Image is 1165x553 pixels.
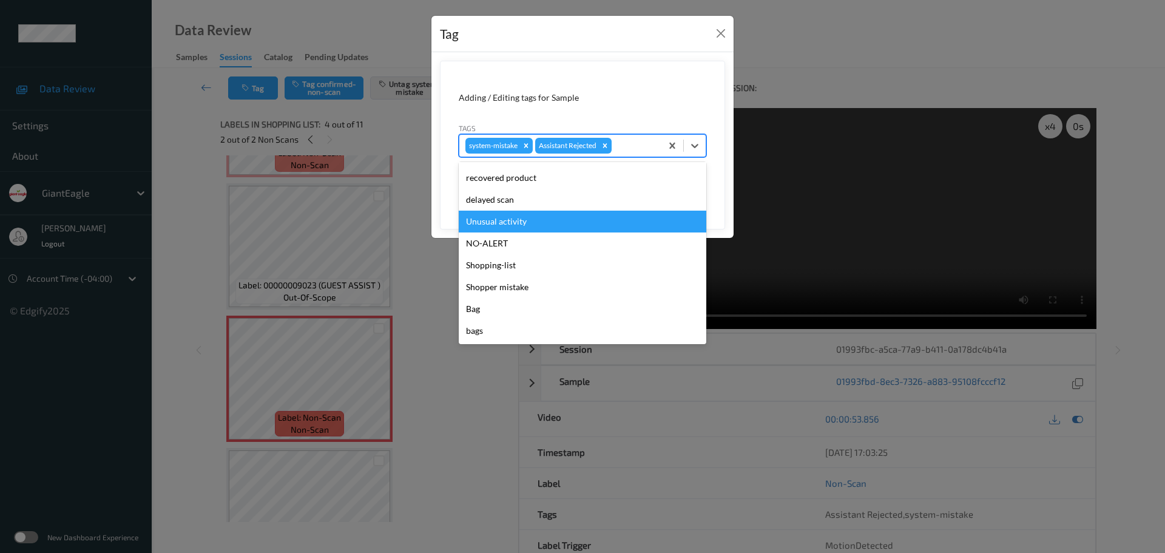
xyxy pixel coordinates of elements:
div: Bag [459,298,706,320]
div: Tag [440,24,459,44]
div: Adding / Editing tags for Sample [459,92,706,104]
div: delayed scan [459,189,706,211]
div: bags [459,320,706,342]
div: Assistant Rejected [535,138,598,154]
div: Remove Assistant Rejected [598,138,612,154]
div: Shopper mistake [459,276,706,298]
button: Close [712,25,729,42]
div: recovered product [459,167,706,189]
div: Unusual activity [459,211,706,232]
div: system-mistake [465,138,519,154]
div: Remove system-mistake [519,138,533,154]
div: Shopping-list [459,254,706,276]
label: Tags [459,123,476,134]
div: NO-ALERT [459,232,706,254]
